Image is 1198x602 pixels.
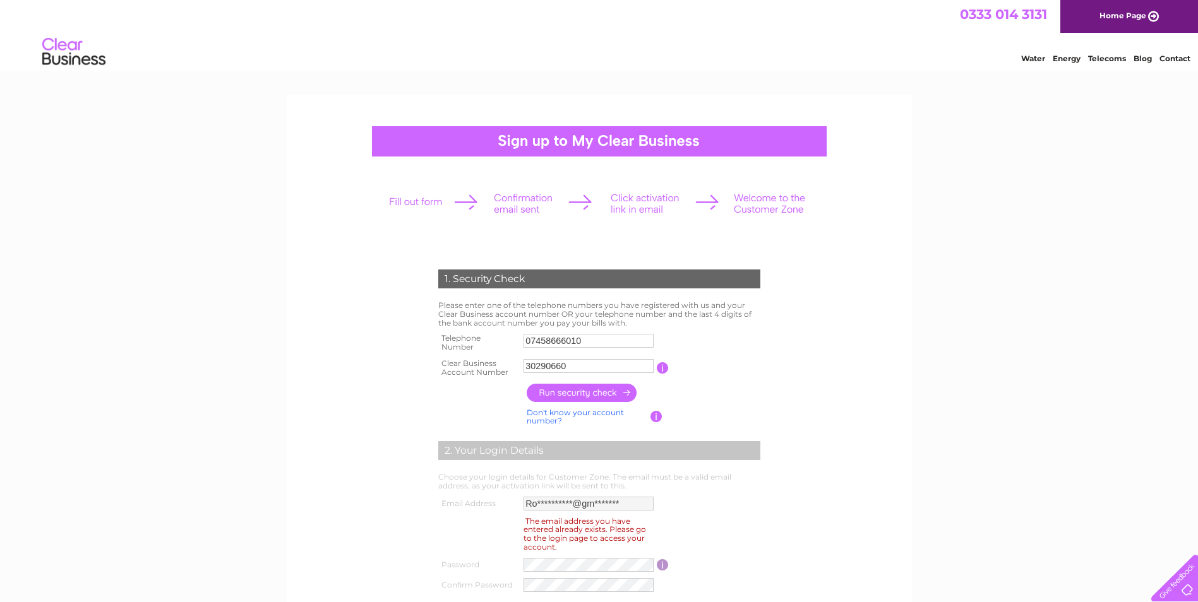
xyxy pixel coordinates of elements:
[1088,54,1126,63] a: Telecoms
[527,408,624,426] a: Don't know your account number?
[435,469,764,493] td: Choose your login details for Customer Zone. The email must be a valid email address, as your act...
[524,514,646,553] div: The email address you have entered already exists. Please go to the login page to access your acc...
[1021,54,1045,63] a: Water
[1159,54,1190,63] a: Contact
[435,355,521,381] th: Clear Business Account Number
[650,411,662,422] input: Information
[657,362,669,374] input: Information
[438,441,760,460] div: 2. Your Login Details
[42,33,106,71] img: logo.png
[435,555,521,575] th: Password
[435,493,521,514] th: Email Address
[1134,54,1152,63] a: Blog
[438,269,760,288] div: 1. Security Check
[1053,54,1081,63] a: Energy
[435,298,764,330] td: Please enter one of the telephone numbers you have registered with us and your Clear Business acc...
[435,330,521,355] th: Telephone Number
[301,7,898,61] div: Clear Business is a trading name of Verastar Limited (registered in [GEOGRAPHIC_DATA] No. 3667643...
[960,6,1047,22] a: 0333 014 3131
[435,575,521,595] th: Confirm Password
[657,559,669,570] input: Information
